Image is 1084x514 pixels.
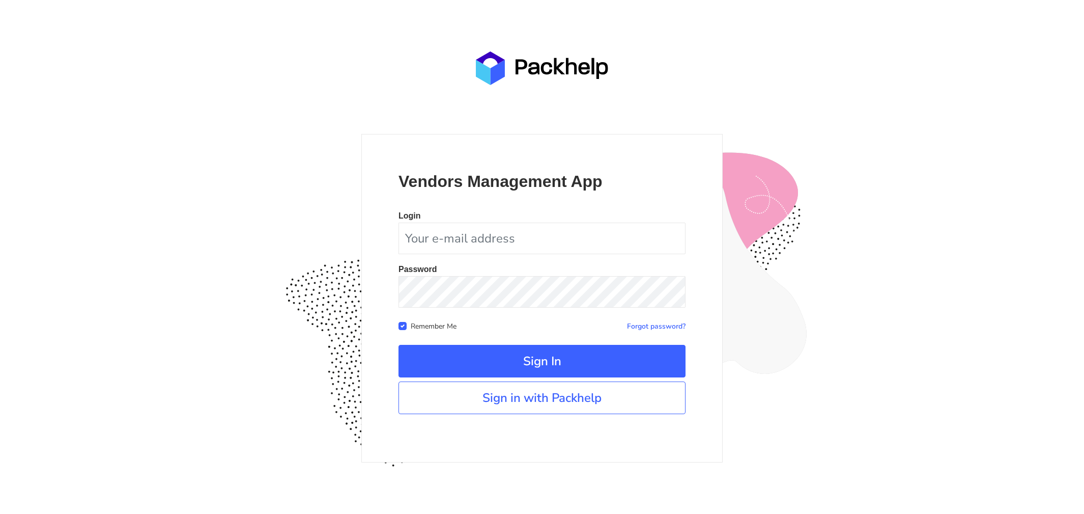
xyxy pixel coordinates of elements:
p: Vendors Management App [398,171,686,192]
p: Login [398,212,686,220]
label: Remember Me [411,320,457,331]
p: Password [398,265,686,274]
input: Your e-mail address [398,223,686,254]
button: Sign In [398,345,686,377]
a: Forgot password? [627,321,686,331]
a: Sign in with Packhelp [398,382,686,414]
